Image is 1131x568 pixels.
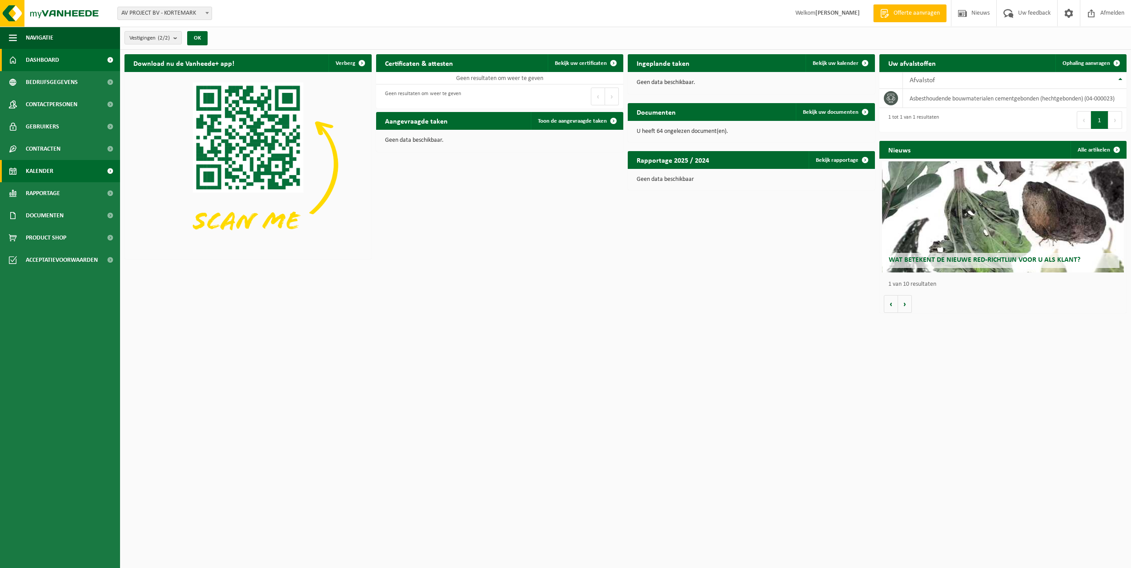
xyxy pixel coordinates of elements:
[889,256,1080,264] span: Wat betekent de nieuwe RED-richtlijn voor u als klant?
[117,7,212,20] span: AV PROJECT BV - KORTEMARK
[803,109,858,115] span: Bekijk uw documenten
[26,93,77,116] span: Contactpersonen
[628,103,685,120] h2: Documenten
[381,87,461,106] div: Geen resultaten om weer te geven
[879,141,919,158] h2: Nieuws
[637,128,866,135] p: U heeft 64 ongelezen document(en).
[605,88,619,105] button: Next
[888,281,1122,288] p: 1 van 10 resultaten
[26,160,53,182] span: Kalender
[1077,111,1091,129] button: Previous
[555,60,607,66] span: Bekijk uw certificaten
[884,110,939,130] div: 1 tot 1 van 1 resultaten
[879,54,945,72] h2: Uw afvalstoffen
[910,77,935,84] span: Afvalstof
[118,7,212,20] span: AV PROJECT BV - KORTEMARK
[1055,54,1126,72] a: Ophaling aanvragen
[1091,111,1108,129] button: 1
[1071,141,1126,159] a: Alle artikelen
[903,89,1127,108] td: asbesthoudende bouwmaterialen cementgebonden (hechtgebonden) (04-000023)
[376,54,462,72] h2: Certificaten & attesten
[628,54,698,72] h2: Ingeplande taken
[26,249,98,271] span: Acceptatievoorwaarden
[376,112,457,129] h2: Aangevraagde taken
[1108,111,1122,129] button: Next
[891,9,942,18] span: Offerte aanvragen
[26,71,78,93] span: Bedrijfsgegevens
[628,151,718,168] h2: Rapportage 2025 / 2024
[187,31,208,45] button: OK
[158,35,170,41] count: (2/2)
[26,27,53,49] span: Navigatie
[538,118,607,124] span: Toon de aangevraagde taken
[329,54,371,72] button: Verberg
[124,31,182,44] button: Vestigingen(2/2)
[385,137,614,144] p: Geen data beschikbaar.
[815,10,860,16] strong: [PERSON_NAME]
[336,60,355,66] span: Verberg
[796,103,874,121] a: Bekijk uw documenten
[376,72,623,84] td: Geen resultaten om weer te geven
[26,49,59,71] span: Dashboard
[873,4,947,22] a: Offerte aanvragen
[806,54,874,72] a: Bekijk uw kalender
[26,227,66,249] span: Product Shop
[637,80,866,86] p: Geen data beschikbaar.
[884,295,898,313] button: Vorige
[26,116,59,138] span: Gebruikers
[124,72,372,257] img: Download de VHEPlus App
[813,60,858,66] span: Bekijk uw kalender
[591,88,605,105] button: Previous
[1063,60,1110,66] span: Ophaling aanvragen
[637,176,866,183] p: Geen data beschikbaar
[129,32,170,45] span: Vestigingen
[531,112,622,130] a: Toon de aangevraagde taken
[26,204,64,227] span: Documenten
[548,54,622,72] a: Bekijk uw certificaten
[809,151,874,169] a: Bekijk rapportage
[882,161,1124,272] a: Wat betekent de nieuwe RED-richtlijn voor u als klant?
[26,182,60,204] span: Rapportage
[124,54,243,72] h2: Download nu de Vanheede+ app!
[898,295,912,313] button: Volgende
[26,138,60,160] span: Contracten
